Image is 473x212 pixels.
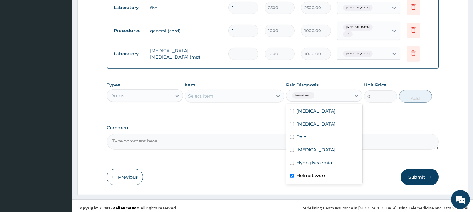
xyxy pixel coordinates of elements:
label: [MEDICAL_DATA] [297,108,336,114]
strong: Copyright © 2017 . [77,205,141,211]
span: We're online! [37,65,87,129]
button: Add [399,90,432,103]
span: [MEDICAL_DATA] [343,5,373,11]
a: RelianceHMO [112,205,140,211]
label: Hypoglycaemia [297,159,332,166]
label: Pair Diagnosis [286,82,319,88]
span: [MEDICAL_DATA] [343,51,373,57]
label: Comment [107,125,439,131]
label: Unit Price [364,82,387,88]
td: Procedures [111,25,147,36]
td: [MEDICAL_DATA] [MEDICAL_DATA] (mp) [147,44,225,63]
div: Select Item [188,93,213,99]
button: Submit [401,169,439,185]
td: Laboratory [111,2,147,14]
div: Minimize live chat window [103,3,118,18]
label: [MEDICAL_DATA] [297,147,336,153]
label: Helmet worn [297,172,327,179]
div: Drugs [110,92,124,99]
label: Types [107,82,120,88]
span: [MEDICAL_DATA] [343,24,373,31]
img: d_794563401_company_1708531726252_794563401 [12,31,26,47]
div: Redefining Heath Insurance in [GEOGRAPHIC_DATA] using Telemedicine and Data Science! [302,205,468,211]
span: Helmet worn [292,92,314,99]
label: Item [185,82,195,88]
label: Pain [297,134,307,140]
td: fbc [147,2,225,14]
textarea: Type your message and hit 'Enter' [3,143,120,165]
div: Chat with us now [33,35,106,43]
td: Laboratory [111,48,147,60]
button: Previous [107,169,143,185]
td: general (card) [147,25,225,37]
span: + 3 [343,31,353,37]
label: [MEDICAL_DATA] [297,121,336,127]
